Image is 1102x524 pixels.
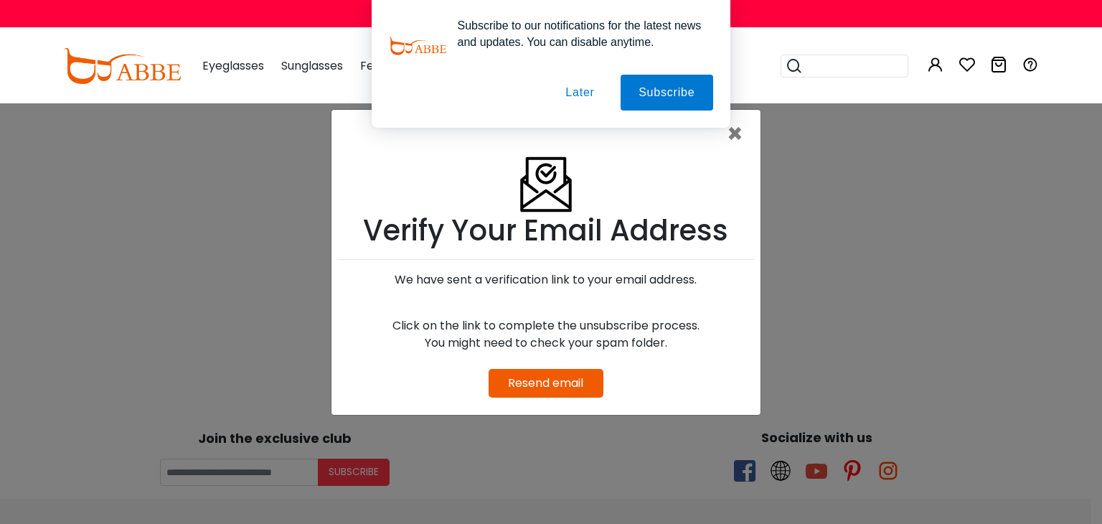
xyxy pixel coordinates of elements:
[727,121,749,147] button: Close
[389,17,446,75] img: notification icon
[337,271,755,289] div: We have sent a verification link to your email address.
[508,375,583,391] a: Resend email
[517,121,575,213] img: Verify Email
[446,17,713,50] div: Subscribe to our notifications for the latest news and updates. You can disable anytime.
[727,116,743,152] span: ×
[337,317,755,334] div: Click on the link to complete the unsubscribe process.
[548,75,613,111] button: Later
[621,75,713,111] button: Subscribe
[337,213,755,248] h1: Verify Your Email Address
[337,334,755,352] div: You might need to check your spam folder.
